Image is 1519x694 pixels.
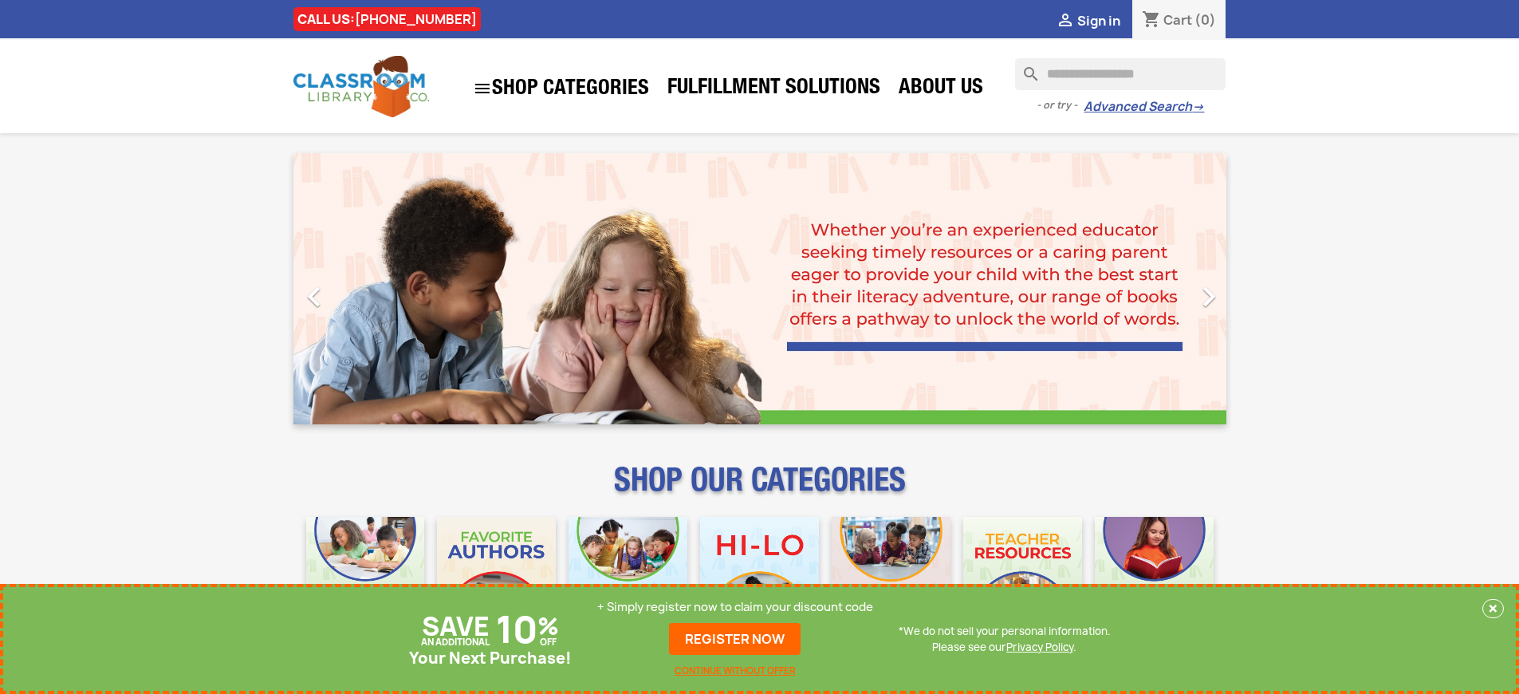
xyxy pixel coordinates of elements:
img: CLC_HiLo_Mobile.jpg [700,517,819,636]
p: SHOP OUR CATEGORIES [293,475,1226,504]
i:  [1189,277,1229,317]
a:  Sign in [1056,12,1120,30]
i:  [294,277,334,317]
i: shopping_cart [1142,11,1161,30]
span: (0) [1194,11,1216,29]
a: Advanced Search→ [1084,99,1204,115]
img: CLC_Dyslexia_Mobile.jpg [1095,517,1214,636]
div: CALL US: [293,7,481,31]
a: [PHONE_NUMBER] [355,10,477,28]
a: Previous [293,153,434,424]
span: Cart [1163,11,1192,29]
img: CLC_Bulk_Mobile.jpg [306,517,425,636]
img: CLC_Phonics_And_Decodables_Mobile.jpg [569,517,687,636]
span: - or try - [1037,97,1084,113]
a: Fulfillment Solutions [659,73,888,105]
i: search [1015,58,1034,77]
span: → [1192,99,1204,115]
a: SHOP CATEGORIES [465,71,657,106]
ul: Carousel container [293,153,1226,424]
input: Search [1015,58,1226,90]
a: About Us [891,73,991,105]
a: Next [1086,153,1226,424]
img: CLC_Teacher_Resources_Mobile.jpg [963,517,1082,636]
img: Classroom Library Company [293,56,429,117]
img: CLC_Fiction_Nonfiction_Mobile.jpg [832,517,950,636]
i:  [1056,12,1075,31]
span: Sign in [1077,12,1120,30]
i:  [473,79,492,98]
img: CLC_Favorite_Authors_Mobile.jpg [437,517,556,636]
